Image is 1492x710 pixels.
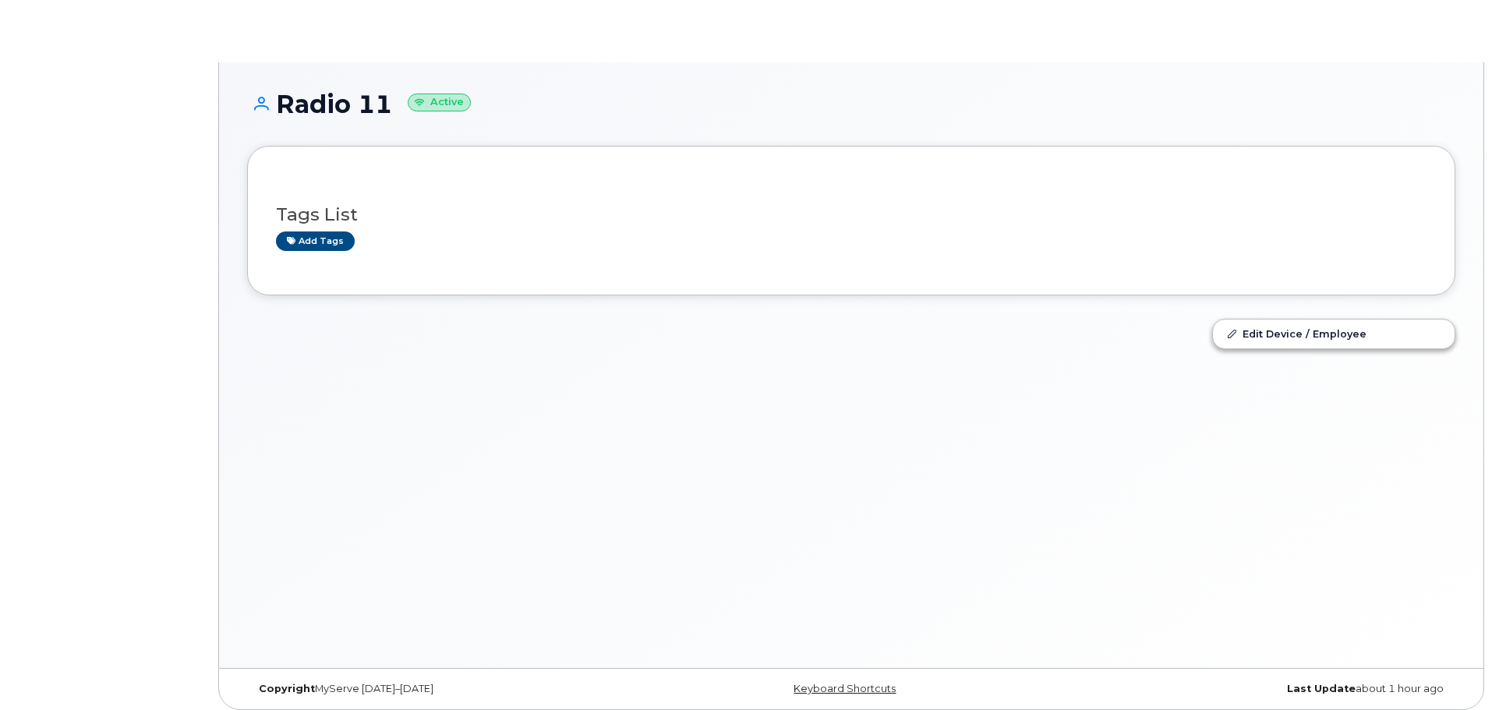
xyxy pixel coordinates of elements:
[794,683,896,694] a: Keyboard Shortcuts
[1052,683,1455,695] div: about 1 hour ago
[259,683,315,694] strong: Copyright
[247,90,1455,118] h1: Radio 11
[276,231,355,251] a: Add tags
[1287,683,1356,694] strong: Last Update
[276,205,1427,224] h3: Tags List
[408,94,471,111] small: Active
[1213,320,1455,348] a: Edit Device / Employee
[247,683,650,695] div: MyServe [DATE]–[DATE]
